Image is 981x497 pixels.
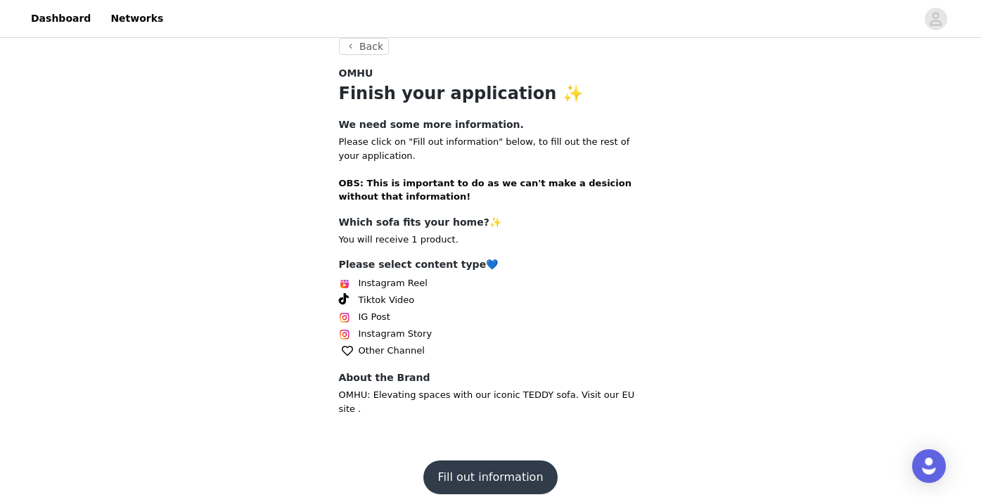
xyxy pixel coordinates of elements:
button: Fill out information [423,460,557,494]
h1: Finish your application ✨ [339,81,643,106]
img: Instagram Icon [339,329,350,340]
h4: Please select content type💙 [339,257,643,272]
div: avatar [929,8,942,30]
img: Instagram Icon [339,312,350,323]
div: Open Intercom Messenger [912,449,946,483]
span: Tiktok Video [359,293,415,307]
button: Back [339,38,390,55]
span: OMHU [339,66,373,81]
p: Please click on "Fill out information" below, to fill out the rest of your application. [339,135,643,204]
span: IG Post [359,310,390,324]
span: Instagram Story [359,327,432,341]
p: OMHU: Elevating spaces with our iconic TEDDY sofa. Visit our EU site . [339,388,643,415]
p: You will receive 1 product. [339,233,643,247]
h4: Which sofa fits your home?✨ [339,215,643,230]
h4: About the Brand [339,370,643,385]
span: Other Channel [359,344,425,358]
a: Dashboard [23,3,99,34]
span: Instagram Reel [359,276,428,290]
strong: OBS: This is important to do as we can't make a desicion without that information! [339,178,631,202]
a: Networks [102,3,172,34]
img: Instagram Reels Icon [339,278,350,290]
h4: We need some more information. [339,117,643,132]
